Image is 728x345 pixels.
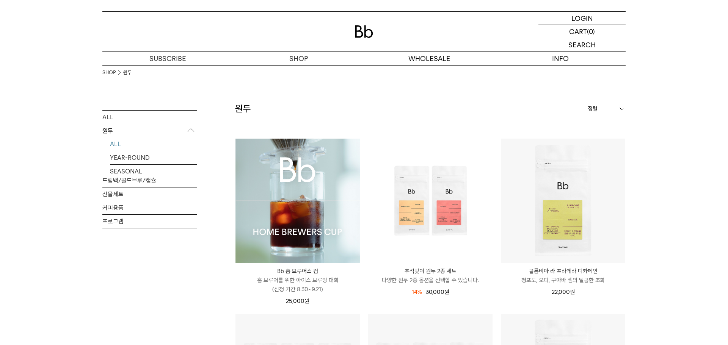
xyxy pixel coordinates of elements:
p: 추석맞이 원두 2종 세트 [368,267,493,276]
p: 청포도, 오디, 구아바 잼의 달콤한 조화 [501,276,625,285]
img: Bb 홈 브루어스 컵 [235,139,360,263]
p: Bb 홈 브루어스 컵 [235,267,360,276]
p: SEARCH [568,38,596,52]
a: 프로그램 [102,214,197,228]
a: LOGIN [538,12,626,25]
a: 원두 [123,69,132,76]
span: 정렬 [588,104,598,113]
a: ALL [102,110,197,123]
span: 30,000 [426,289,449,295]
a: 드립백/콜드브루/캡슐 [102,173,197,187]
img: 콜롬비아 라 프라데라 디카페인 [501,139,625,263]
span: 22,000 [552,289,575,295]
span: 원 [570,289,575,295]
p: 원두 [102,124,197,137]
img: 로고 [355,25,373,38]
span: 25,000 [286,298,309,304]
p: CART [569,25,587,38]
a: 콜롬비아 라 프라데라 디카페인 청포도, 오디, 구아바 잼의 달콤한 조화 [501,267,625,285]
p: INFO [495,52,626,65]
a: SEASONAL [110,164,197,178]
p: 다양한 원두 2종 옵션을 선택할 수 있습니다. [368,276,493,285]
p: WHOLESALE [364,52,495,65]
p: LOGIN [571,12,593,25]
span: 원 [444,289,449,295]
img: 추석맞이 원두 2종 세트 [368,139,493,263]
a: SHOP [102,69,116,76]
a: 추석맞이 원두 2종 세트 다양한 원두 2종 옵션을 선택할 수 있습니다. [368,267,493,285]
a: 선물세트 [102,187,197,200]
a: YEAR-ROUND [110,151,197,164]
a: CART (0) [538,25,626,38]
p: (0) [587,25,595,38]
a: ALL [110,137,197,150]
a: 커피용품 [102,201,197,214]
a: SUBSCRIBE [102,52,233,65]
p: 콜롬비아 라 프라데라 디카페인 [501,267,625,276]
p: 홈 브루어를 위한 아이스 브루잉 대회 (신청 기간 8.30~9.21) [235,276,360,294]
span: 원 [304,298,309,304]
a: Bb 홈 브루어스 컵 홈 브루어를 위한 아이스 브루잉 대회(신청 기간 8.30~9.21) [235,267,360,294]
a: SHOP [233,52,364,65]
div: 14% [412,287,422,297]
h2: 원두 [235,102,251,115]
